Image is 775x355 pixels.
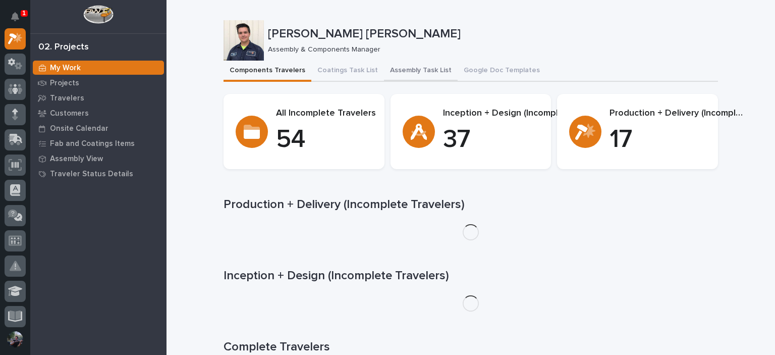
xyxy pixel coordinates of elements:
[224,61,311,82] button: Components Travelers
[30,90,167,106] a: Travelers
[311,61,384,82] button: Coatings Task List
[50,94,84,103] p: Travelers
[30,106,167,121] a: Customers
[50,109,89,118] p: Customers
[224,340,718,354] h1: Complete Travelers
[276,108,376,119] p: All Incomplete Travelers
[443,108,575,119] p: Inception + Design (Incomplete)
[30,136,167,151] a: Fab and Coatings Items
[610,108,746,119] p: Production + Delivery (Incomplete)
[38,42,89,53] div: 02. Projects
[5,329,26,350] button: users-avatar
[30,151,167,166] a: Assembly View
[50,64,81,73] p: My Work
[22,10,26,17] p: 1
[30,60,167,75] a: My Work
[13,12,26,28] div: Notifications1
[268,27,714,41] p: [PERSON_NAME] [PERSON_NAME]
[443,125,575,155] p: 37
[50,139,135,148] p: Fab and Coatings Items
[5,6,26,27] button: Notifications
[384,61,458,82] button: Assembly Task List
[30,166,167,181] a: Traveler Status Details
[50,170,133,179] p: Traveler Status Details
[50,79,79,88] p: Projects
[268,45,710,54] p: Assembly & Components Manager
[30,75,167,90] a: Projects
[83,5,113,24] img: Workspace Logo
[50,155,103,164] p: Assembly View
[50,124,108,133] p: Onsite Calendar
[30,121,167,136] a: Onsite Calendar
[224,269,718,283] h1: Inception + Design (Incomplete Travelers)
[224,197,718,212] h1: Production + Delivery (Incomplete Travelers)
[276,125,376,155] p: 54
[458,61,546,82] button: Google Doc Templates
[610,125,746,155] p: 17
